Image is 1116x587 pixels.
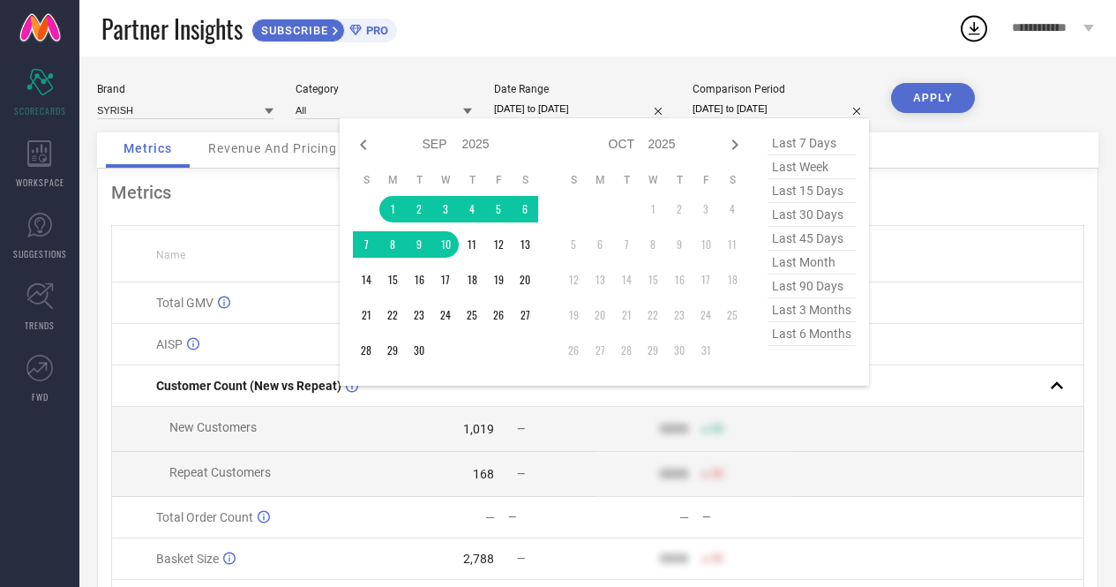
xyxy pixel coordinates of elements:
[156,552,219,566] span: Basket Size
[613,302,640,328] td: Tue Oct 21 2025
[891,83,975,113] button: APPLY
[719,231,745,258] td: Sat Oct 11 2025
[666,231,693,258] td: Thu Oct 09 2025
[666,196,693,222] td: Thu Oct 02 2025
[432,231,459,258] td: Wed Sep 10 2025
[156,296,213,310] span: Total GMV
[613,267,640,293] td: Tue Oct 14 2025
[666,267,693,293] td: Thu Oct 16 2025
[768,275,856,298] span: last 90 days
[379,267,406,293] td: Mon Sep 15 2025
[660,467,688,481] div: 9999
[693,196,719,222] td: Fri Oct 03 2025
[156,337,183,351] span: AISP
[640,196,666,222] td: Wed Oct 01 2025
[666,173,693,187] th: Thursday
[517,468,525,480] span: —
[406,267,432,293] td: Tue Sep 16 2025
[473,467,494,481] div: 168
[353,173,379,187] th: Sunday
[485,173,512,187] th: Friday
[640,173,666,187] th: Wednesday
[124,141,172,155] span: Metrics
[406,337,432,364] td: Tue Sep 30 2025
[459,267,485,293] td: Thu Sep 18 2025
[111,182,1084,203] div: Metrics
[560,231,587,258] td: Sun Oct 05 2025
[156,249,185,261] span: Name
[560,302,587,328] td: Sun Oct 19 2025
[406,196,432,222] td: Tue Sep 02 2025
[379,231,406,258] td: Mon Sep 08 2025
[251,14,397,42] a: SUBSCRIBEPRO
[494,83,670,95] div: Date Range
[587,173,613,187] th: Monday
[768,132,856,155] span: last 7 days
[353,231,379,258] td: Sun Sep 07 2025
[485,231,512,258] td: Fri Sep 12 2025
[459,231,485,258] td: Thu Sep 11 2025
[494,100,670,118] input: Select date range
[353,302,379,328] td: Sun Sep 21 2025
[719,267,745,293] td: Sat Oct 18 2025
[693,302,719,328] td: Fri Oct 24 2025
[379,173,406,187] th: Monday
[169,465,271,479] span: Repeat Customers
[724,134,745,155] div: Next month
[156,510,253,524] span: Total Order Count
[679,510,689,524] div: —
[508,511,597,523] div: —
[587,337,613,364] td: Mon Oct 27 2025
[432,267,459,293] td: Wed Sep 17 2025
[97,83,273,95] div: Brand
[693,231,719,258] td: Fri Oct 10 2025
[362,24,388,37] span: PRO
[693,83,869,95] div: Comparison Period
[768,322,856,346] span: last 6 months
[711,553,723,565] span: 50
[613,231,640,258] td: Tue Oct 07 2025
[379,196,406,222] td: Mon Sep 01 2025
[640,231,666,258] td: Wed Oct 08 2025
[485,196,512,222] td: Fri Sep 05 2025
[406,302,432,328] td: Tue Sep 23 2025
[768,251,856,275] span: last month
[512,267,538,293] td: Sat Sep 20 2025
[711,423,723,435] span: 50
[666,337,693,364] td: Thu Oct 30 2025
[25,319,55,332] span: TRENDS
[485,510,495,524] div: —
[693,337,719,364] td: Fri Oct 31 2025
[693,173,719,187] th: Friday
[16,176,64,189] span: WORKSPACE
[463,552,494,566] div: 2,788
[512,302,538,328] td: Sat Sep 27 2025
[353,134,374,155] div: Previous month
[666,302,693,328] td: Thu Oct 23 2025
[587,231,613,258] td: Mon Oct 06 2025
[353,337,379,364] td: Sun Sep 28 2025
[459,302,485,328] td: Thu Sep 25 2025
[512,173,538,187] th: Saturday
[660,552,688,566] div: 9999
[13,247,67,260] span: SUGGESTIONS
[693,100,869,118] input: Select comparison period
[702,511,791,523] div: —
[379,337,406,364] td: Mon Sep 29 2025
[560,337,587,364] td: Sun Oct 26 2025
[517,553,525,565] span: —
[613,337,640,364] td: Tue Oct 28 2025
[587,267,613,293] td: Mon Oct 13 2025
[353,267,379,293] td: Sun Sep 14 2025
[406,173,432,187] th: Tuesday
[379,302,406,328] td: Mon Sep 22 2025
[719,302,745,328] td: Sat Oct 25 2025
[32,390,49,403] span: FWD
[459,173,485,187] th: Thursday
[768,179,856,203] span: last 15 days
[560,173,587,187] th: Sunday
[693,267,719,293] td: Fri Oct 17 2025
[768,155,856,179] span: last week
[432,196,459,222] td: Wed Sep 03 2025
[640,337,666,364] td: Wed Oct 29 2025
